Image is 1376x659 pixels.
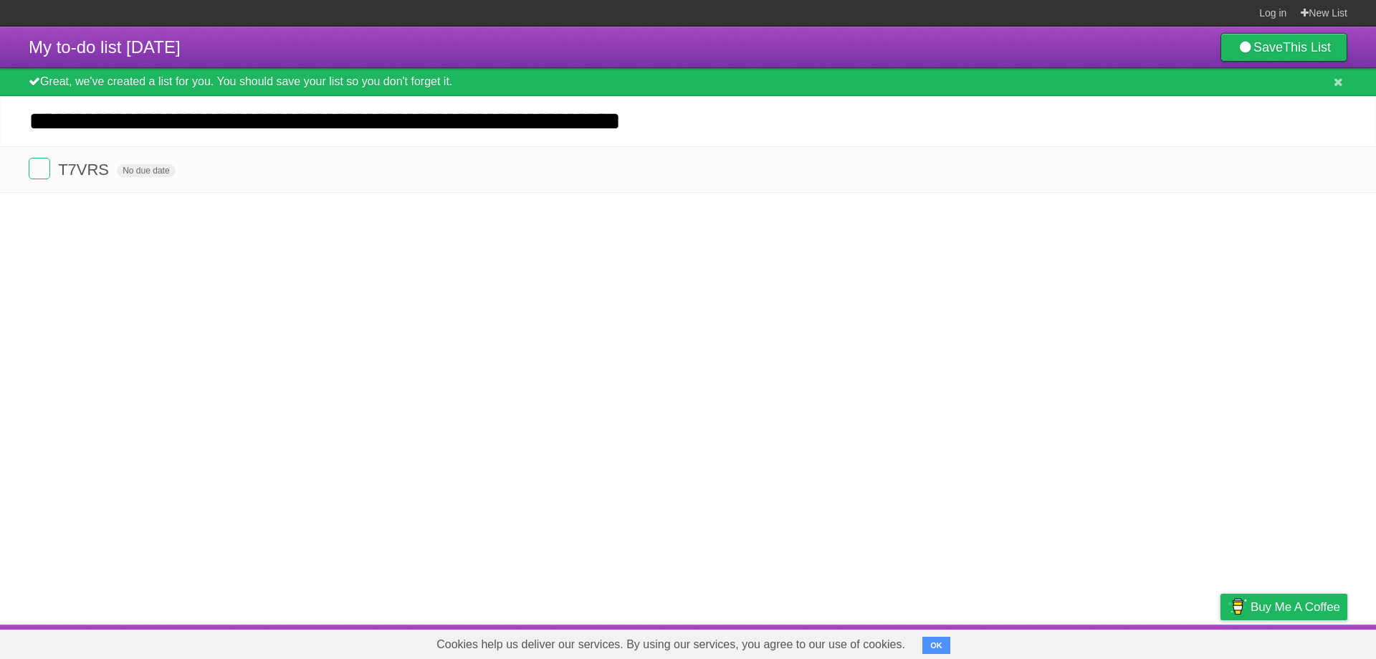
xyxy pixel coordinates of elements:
a: SaveThis List [1220,33,1347,62]
a: Terms [1153,628,1185,655]
a: Buy me a coffee [1220,594,1347,620]
button: OK [922,637,950,654]
span: Buy me a coffee [1251,594,1340,620]
a: About [1030,628,1060,655]
a: Developers [1077,628,1135,655]
a: Privacy [1202,628,1239,655]
b: This List [1283,40,1331,54]
label: Done [29,158,50,179]
a: Suggest a feature [1257,628,1347,655]
span: T7VRS [58,161,113,179]
span: No due date [117,164,175,177]
img: Buy me a coffee [1228,594,1247,619]
span: My to-do list [DATE] [29,37,181,57]
span: Cookies help us deliver our services. By using our services, you agree to our use of cookies. [422,630,919,659]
